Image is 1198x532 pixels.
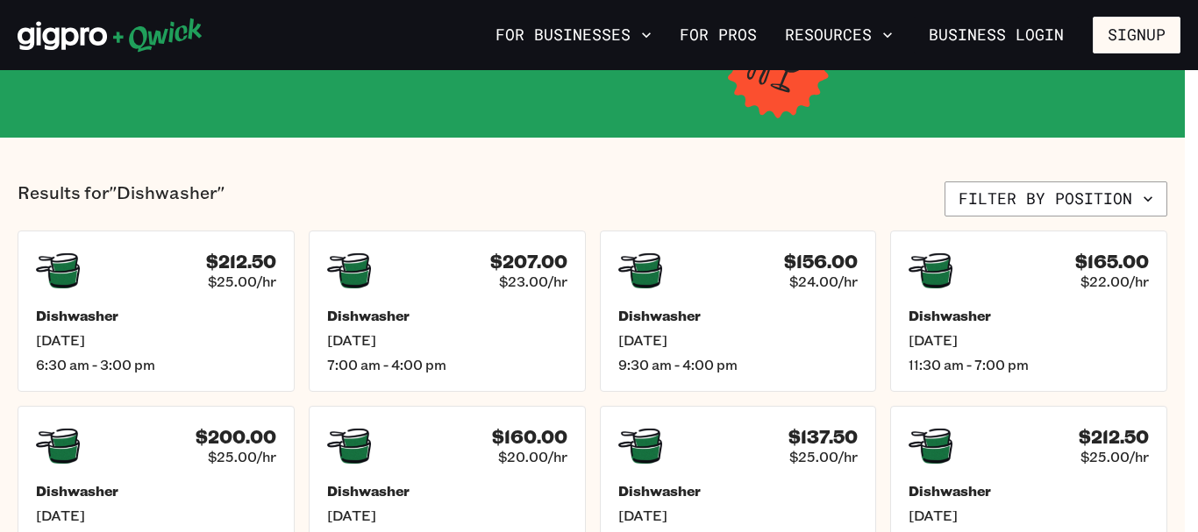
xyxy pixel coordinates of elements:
span: [DATE] [618,331,859,349]
span: 6:30 am - 3:00 pm [36,356,276,373]
span: $24.00/hr [789,273,858,290]
h4: $160.00 [492,426,567,448]
span: $25.00/hr [208,448,276,465]
span: [DATE] [327,331,567,349]
span: $25.00/hr [208,273,276,290]
h5: Dishwasher [618,482,859,500]
h5: Dishwasher [327,482,567,500]
button: For Businesses [488,20,659,50]
span: $22.00/hr [1080,273,1149,290]
span: $23.00/hr [499,273,567,290]
span: 11:30 am - 7:00 pm [909,356,1149,373]
h4: $200.00 [196,426,276,448]
h5: Dishwasher [909,307,1149,324]
h5: Dishwasher [618,307,859,324]
button: Filter by position [945,181,1167,216]
span: $25.00/hr [789,448,858,465]
span: [DATE] [36,507,276,524]
span: [DATE] [909,507,1149,524]
h4: $137.50 [788,426,858,448]
span: 9:30 am - 4:00 pm [618,356,859,373]
h5: Dishwasher [36,482,276,500]
h4: $212.50 [1079,426,1149,448]
h4: $212.50 [206,251,276,273]
a: For Pros [673,20,764,50]
span: [DATE] [327,507,567,524]
span: [DATE] [36,331,276,349]
h4: $165.00 [1075,251,1149,273]
h5: Dishwasher [36,307,276,324]
span: [DATE] [618,507,859,524]
button: Resources [778,20,900,50]
a: Business Login [914,17,1079,53]
span: $20.00/hr [498,448,567,465]
h4: $207.00 [490,251,567,273]
h4: $156.00 [784,251,858,273]
h5: Dishwasher [327,307,567,324]
span: 7:00 am - 4:00 pm [327,356,567,373]
span: [DATE] [909,331,1149,349]
button: Signup [1093,17,1180,53]
p: Results for "Dishwasher" [18,181,225,216]
span: $25.00/hr [1080,448,1149,465]
h5: Dishwasher [909,482,1149,500]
